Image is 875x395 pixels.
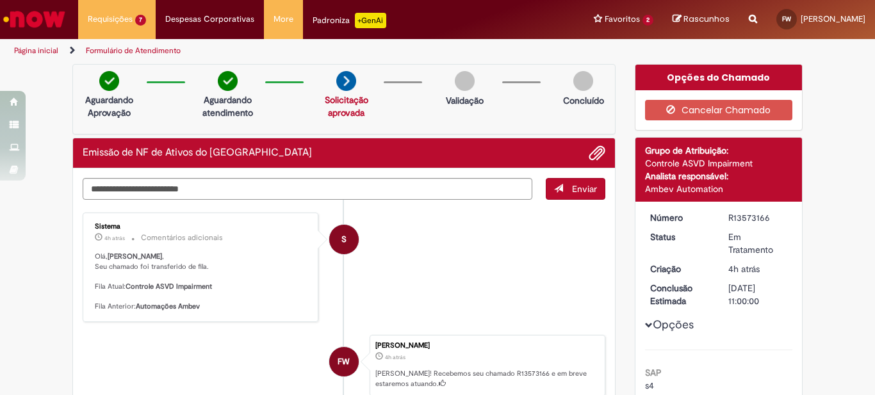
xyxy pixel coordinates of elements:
[329,347,359,376] div: Fabiola Woll
[728,211,788,224] div: R13573166
[274,13,293,26] span: More
[645,367,662,378] b: SAP
[95,223,308,230] div: Sistema
[14,45,58,56] a: Página inicial
[135,15,146,26] span: 7
[95,252,308,312] p: Olá, , Seu chamado foi transferido de fila. Fila Atual: Fila Anterior:
[88,13,133,26] span: Requisições
[83,178,532,200] textarea: Digite sua mensagem aqui...
[10,39,574,63] ul: Trilhas de página
[446,94,484,107] p: Validação
[642,15,653,26] span: 2
[329,225,359,254] div: System
[546,178,605,200] button: Enviar
[197,93,259,119] p: Aguardando atendimento
[641,262,719,275] dt: Criação
[83,147,312,159] h2: Emissão de NF de Ativos do ASVD Histórico de tíquete
[728,263,760,275] span: 4h atrás
[165,13,254,26] span: Despesas Corporativas
[728,230,788,256] div: Em Tratamento
[78,93,140,119] p: Aguardando Aprovação
[99,71,119,91] img: check-circle-green.png
[573,71,593,91] img: img-circle-grey.png
[375,342,598,350] div: [PERSON_NAME]
[645,144,793,157] div: Grupo de Atribuição:
[141,232,223,243] small: Comentários adicionais
[108,252,162,261] b: [PERSON_NAME]
[645,100,793,120] button: Cancelar Chamado
[1,6,67,32] img: ServiceNow
[455,71,475,91] img: img-circle-grey.png
[336,71,356,91] img: arrow-next.png
[341,224,347,255] span: S
[126,282,212,291] b: Controle ASVD Impairment
[728,262,788,275] div: 27/09/2025 14:52:42
[355,13,386,28] p: +GenAi
[375,369,598,389] p: [PERSON_NAME]! Recebemos seu chamado R13573166 e em breve estaremos atuando.
[563,94,604,107] p: Concluído
[683,13,730,25] span: Rascunhos
[645,170,793,182] div: Analista responsável:
[635,65,803,90] div: Opções do Chamado
[104,234,125,242] span: 4h atrás
[728,263,760,275] time: 27/09/2025 14:52:42
[385,353,405,361] span: 4h atrás
[645,380,654,391] span: s4
[782,15,791,23] span: FW
[728,282,788,307] div: [DATE] 11:00:00
[104,234,125,242] time: 27/09/2025 14:52:44
[589,145,605,161] button: Adicionar anexos
[605,13,640,26] span: Favoritos
[673,13,730,26] a: Rascunhos
[338,346,350,377] span: FW
[641,211,719,224] dt: Número
[218,71,238,91] img: check-circle-green.png
[136,302,200,311] b: Automações Ambev
[801,13,865,24] span: [PERSON_NAME]
[325,94,368,118] a: Solicitação aprovada
[385,353,405,361] time: 27/09/2025 14:52:42
[572,183,597,195] span: Enviar
[645,157,793,170] div: Controle ASVD Impairment
[86,45,181,56] a: Formulário de Atendimento
[313,13,386,28] div: Padroniza
[641,230,719,243] dt: Status
[641,282,719,307] dt: Conclusão Estimada
[645,182,793,195] div: Ambev Automation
